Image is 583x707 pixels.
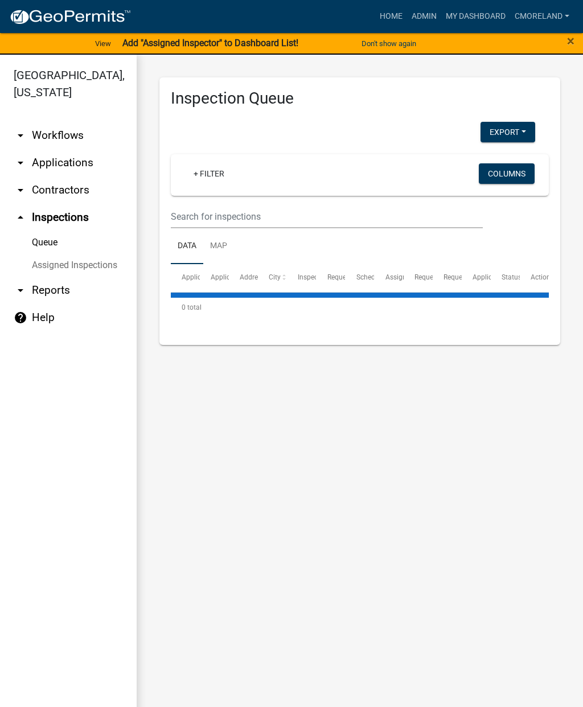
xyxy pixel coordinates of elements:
[171,228,203,265] a: Data
[531,273,554,281] span: Actions
[171,293,549,322] div: 0 total
[122,38,298,48] strong: Add "Assigned Inspector" to Dashboard List!
[404,264,433,291] datatable-header-cell: Requestor Name
[345,264,374,291] datatable-header-cell: Scheduled Time
[491,264,520,291] datatable-header-cell: Status
[327,273,375,281] span: Requested Date
[171,205,483,228] input: Search for inspections
[567,34,574,48] button: Close
[91,34,116,53] a: View
[298,273,346,281] span: Inspection Type
[14,183,27,197] i: arrow_drop_down
[520,264,549,291] datatable-header-cell: Actions
[184,163,233,184] a: + Filter
[240,273,265,281] span: Address
[14,211,27,224] i: arrow_drop_up
[258,264,287,291] datatable-header-cell: City
[14,311,27,324] i: help
[269,273,281,281] span: City
[357,34,421,53] button: Don't show again
[14,129,27,142] i: arrow_drop_down
[414,273,466,281] span: Requestor Name
[473,273,544,281] span: Application Description
[171,264,200,291] datatable-header-cell: Application
[510,6,574,27] a: cmoreland
[229,264,258,291] datatable-header-cell: Address
[200,264,229,291] datatable-header-cell: Application Type
[182,273,217,281] span: Application
[433,264,462,291] datatable-header-cell: Requestor Phone
[316,264,345,291] datatable-header-cell: Requested Date
[407,6,441,27] a: Admin
[356,273,405,281] span: Scheduled Time
[481,122,535,142] button: Export
[287,264,316,291] datatable-header-cell: Inspection Type
[462,264,491,291] datatable-header-cell: Application Description
[374,264,403,291] datatable-header-cell: Assigned Inspector
[441,6,510,27] a: My Dashboard
[14,156,27,170] i: arrow_drop_down
[211,273,262,281] span: Application Type
[502,273,522,281] span: Status
[567,33,574,49] span: ×
[375,6,407,27] a: Home
[479,163,535,184] button: Columns
[171,89,549,108] h3: Inspection Queue
[444,273,496,281] span: Requestor Phone
[203,228,234,265] a: Map
[385,273,444,281] span: Assigned Inspector
[14,283,27,297] i: arrow_drop_down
